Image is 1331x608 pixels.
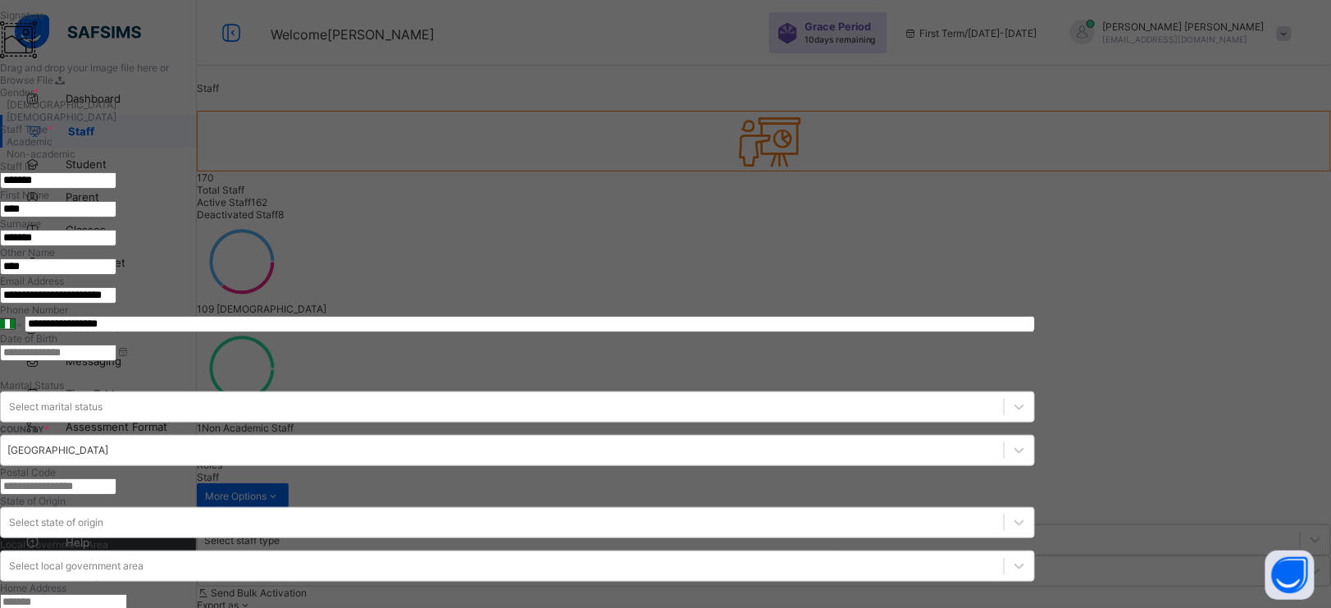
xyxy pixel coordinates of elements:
[7,135,52,148] label: Academic
[7,111,116,123] label: [DEMOGRAPHIC_DATA]
[1265,551,1315,600] button: Open asap
[7,148,75,160] label: Non-academic
[9,516,103,528] div: Select state of origin
[9,560,144,572] div: Select local government area
[7,98,116,111] label: [DEMOGRAPHIC_DATA]
[7,444,108,456] div: [GEOGRAPHIC_DATA]
[9,400,103,413] div: Select marital status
